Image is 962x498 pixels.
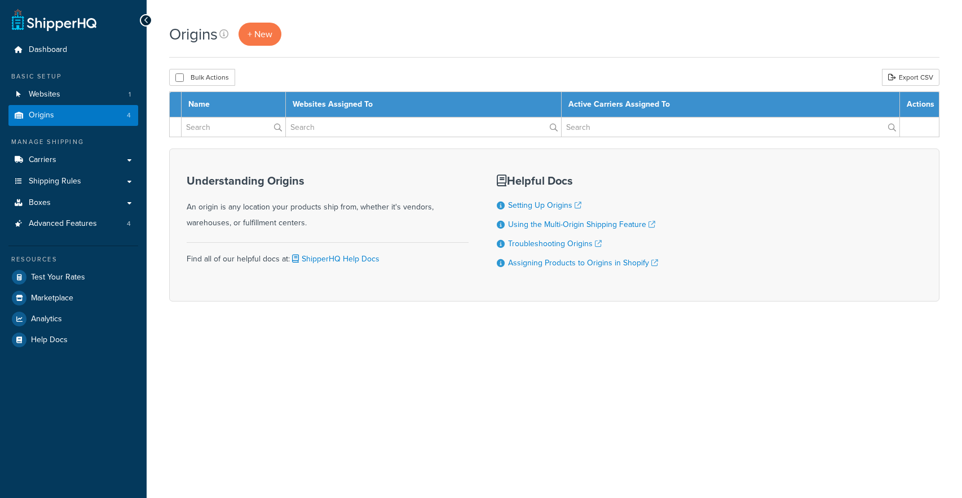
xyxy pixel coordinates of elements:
a: Websites 1 [8,84,138,105]
a: Dashboard [8,40,138,60]
a: Carriers [8,150,138,171]
span: Websites [29,90,60,99]
th: Actions [900,92,939,117]
h3: Helpful Docs [497,174,658,187]
div: Basic Setup [8,72,138,81]
span: Boxes [29,198,51,208]
input: Search [562,117,899,137]
a: Boxes [8,193,138,213]
span: 4 [127,111,131,120]
a: ShipperHQ Home [12,8,96,31]
div: Find all of our helpful docs at: [187,242,469,267]
a: Help Docs [8,330,138,350]
th: Active Carriers Assigned To [561,92,899,117]
li: Origins [8,105,138,126]
span: 4 [127,219,131,229]
span: Carriers [29,155,56,165]
a: Advanced Features 4 [8,213,138,234]
button: Bulk Actions [169,69,235,86]
a: Origins 4 [8,105,138,126]
th: Name [182,92,286,117]
a: Assigning Products to Origins in Shopify [508,257,658,269]
span: Help Docs [31,335,68,345]
a: Shipping Rules [8,171,138,192]
a: Troubleshooting Origins [508,238,602,250]
div: An origin is any location your products ship from, whether it's vendors, warehouses, or fulfillme... [187,174,469,231]
div: Manage Shipping [8,137,138,147]
span: Origins [29,111,54,120]
li: Websites [8,84,138,105]
span: Shipping Rules [29,177,81,186]
a: Analytics [8,309,138,329]
li: Advanced Features [8,213,138,234]
th: Websites Assigned To [285,92,561,117]
span: 1 [129,90,131,99]
span: Advanced Features [29,219,97,229]
a: + New [239,23,281,46]
a: Marketplace [8,288,138,308]
span: Test Your Rates [31,273,85,282]
input: Search [182,117,285,137]
div: Resources [8,255,138,264]
input: Search [286,117,561,137]
a: Setting Up Origins [508,199,581,211]
span: Analytics [31,314,62,324]
h3: Understanding Origins [187,174,469,187]
span: + New [248,28,272,41]
span: Marketplace [31,294,73,303]
a: Export CSV [882,69,939,86]
a: Test Your Rates [8,267,138,287]
span: Dashboard [29,45,67,55]
a: ShipperHQ Help Docs [290,253,379,265]
h1: Origins [169,23,218,45]
a: Using the Multi-Origin Shipping Feature [508,219,655,230]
